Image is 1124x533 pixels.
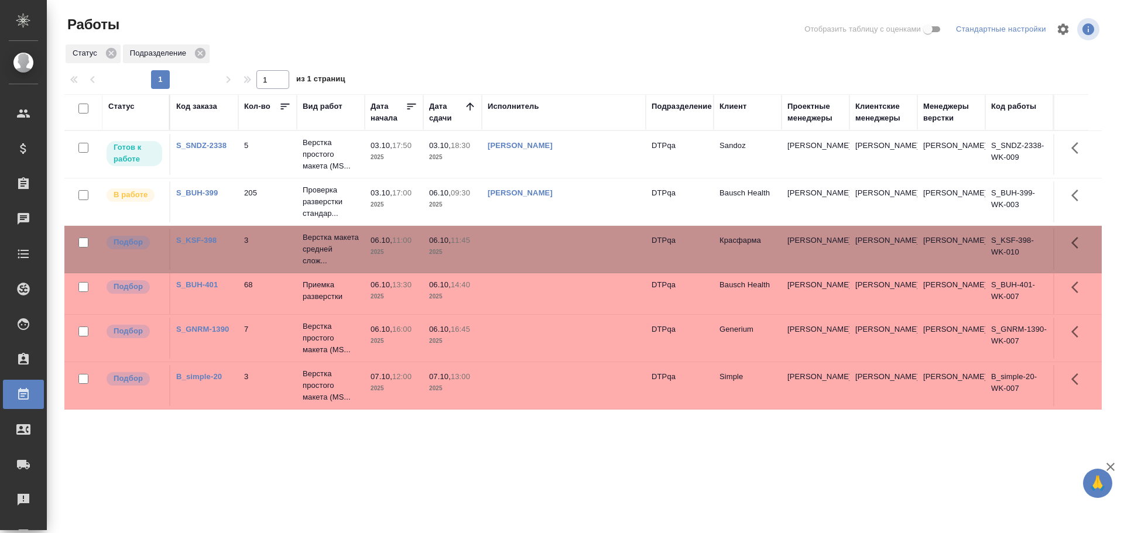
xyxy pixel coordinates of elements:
a: [PERSON_NAME] [488,141,553,150]
p: 2025 [429,246,476,258]
div: split button [953,20,1049,39]
a: S_BUH-399 [176,188,218,197]
p: 2025 [371,335,417,347]
p: 03.10, [429,141,451,150]
div: Можно подбирать исполнителей [105,324,163,339]
a: S_GNRM-1390 [176,325,229,333]
p: 06.10, [429,188,451,197]
div: Исполнитель [488,101,539,112]
button: Здесь прячутся важные кнопки [1064,134,1092,162]
p: 17:00 [392,188,412,197]
p: 06.10, [429,280,451,289]
button: Здесь прячутся важные кнопки [1064,229,1092,257]
div: Можно подбирать исполнителей [105,371,163,387]
p: 06.10, [429,236,451,245]
div: Код заказа [176,101,217,112]
p: [PERSON_NAME] [923,371,979,383]
p: Готов к работе [114,142,155,165]
span: Отобразить таблицу с оценками [804,23,921,35]
p: [PERSON_NAME] [923,140,979,152]
p: Верстка макета средней слож... [303,232,359,267]
p: Подбор [114,236,143,248]
td: DTPqa [646,229,714,270]
td: DTPqa [646,134,714,175]
td: [PERSON_NAME] [782,134,849,175]
td: S_GNRM-1390-WK-007 [985,318,1053,359]
p: Generium [719,324,776,335]
td: 205 [238,181,297,222]
span: из 1 страниц [296,72,345,89]
td: DTPqa [646,318,714,359]
td: 3 [238,365,297,406]
div: Код работы [991,101,1036,112]
p: Красфарма [719,235,776,246]
p: Приемка разверстки [303,279,359,302]
a: S_SNDZ-2338 [176,141,227,150]
p: В работе [114,189,148,201]
div: Подразделение [652,101,712,112]
p: 2025 [429,383,476,394]
div: Исполнитель выполняет работу [105,187,163,203]
a: B_simple-20 [176,372,222,381]
td: S_KSF-398-WK-010 [985,229,1053,270]
td: S_BUH-401-WK-007 [985,273,1053,314]
span: Работы [64,15,119,34]
div: Клиентские менеджеры [855,101,911,124]
div: Вид работ [303,101,342,112]
p: Верстка простого макета (MS... [303,368,359,403]
td: DTPqa [646,181,714,222]
td: [PERSON_NAME] [782,273,849,314]
td: [PERSON_NAME] [782,318,849,359]
span: Посмотреть информацию [1077,18,1102,40]
p: 2025 [371,152,417,163]
p: Подбор [114,373,143,384]
button: Здесь прячутся важные кнопки [1064,181,1092,209]
p: 17:50 [392,141,412,150]
td: B_simple-20-WK-007 [985,365,1053,406]
p: 2025 [371,246,417,258]
td: [PERSON_NAME] [782,181,849,222]
td: [PERSON_NAME] [849,229,917,270]
p: Статус [73,47,101,59]
a: S_KSF-398 [176,236,217,245]
p: 2025 [429,335,476,347]
div: Статус [66,44,121,63]
button: Здесь прячутся важные кнопки [1064,365,1092,393]
div: Менеджеры верстки [923,101,979,124]
td: [PERSON_NAME] [782,229,849,270]
button: Здесь прячутся важные кнопки [1064,318,1092,346]
p: 03.10, [371,188,392,197]
p: 16:45 [451,325,470,333]
div: Проектные менеджеры [787,101,844,124]
td: DTPqa [646,273,714,314]
p: Bausch Health [719,187,776,199]
td: [PERSON_NAME] [849,273,917,314]
a: [PERSON_NAME] [488,188,553,197]
div: Дата начала [371,101,406,124]
td: S_SNDZ-2338-WK-009 [985,134,1053,175]
p: 2025 [429,152,476,163]
div: Исполнитель может приступить к работе [105,140,163,167]
div: Статус [108,101,135,112]
p: 14:40 [451,280,470,289]
p: 12:00 [392,372,412,381]
p: 18:30 [451,141,470,150]
td: [PERSON_NAME] [849,318,917,359]
td: [PERSON_NAME] [849,134,917,175]
span: 🙏 [1088,471,1108,496]
p: [PERSON_NAME] [923,279,979,291]
p: Проверка разверстки стандар... [303,184,359,219]
p: 16:00 [392,325,412,333]
p: Simple [719,371,776,383]
p: 06.10, [371,236,392,245]
td: [PERSON_NAME] [849,365,917,406]
td: 5 [238,134,297,175]
p: 2025 [371,291,417,302]
p: Верстка простого макета (MS... [303,137,359,172]
p: Верстка простого макета (MS... [303,321,359,356]
span: Настроить таблицу [1049,15,1077,43]
p: 13:00 [451,372,470,381]
td: DTPqa [646,365,714,406]
p: Подбор [114,325,143,337]
a: S_BUH-401 [176,280,218,289]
